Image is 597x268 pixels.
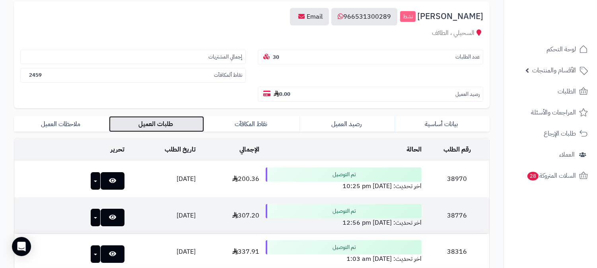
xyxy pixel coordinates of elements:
b: 0.00 [274,90,290,98]
a: لوحة التحكم [509,40,592,59]
td: تحرير [14,139,128,161]
td: 307.20 [199,198,263,234]
a: نقاط المكافآت [204,116,299,132]
span: [PERSON_NAME] [417,12,483,21]
span: الأقسام والمنتجات [532,65,576,76]
td: تاريخ الطلب [128,139,199,161]
span: السلات المتروكة [527,170,576,181]
span: 28 [527,172,539,181]
a: ملاحظات العميل [14,116,109,132]
small: نشط [400,11,416,22]
small: نقاط ألمكافآت [214,72,242,79]
span: طلبات الإرجاع [544,128,576,139]
small: رصيد العميل [455,91,480,98]
a: بيانات أساسية [395,116,490,132]
span: المراجعات والأسئلة [531,107,576,118]
td: الحالة [263,139,425,161]
a: العملاء [509,145,592,164]
td: 38970 [425,161,489,197]
td: 38776 [425,198,489,234]
td: [DATE] [128,198,199,234]
span: لوحة التحكم [546,44,576,55]
b: 2459 [29,71,42,79]
a: الطلبات [509,82,592,101]
b: 30 [273,53,279,61]
a: السلات المتروكة28 [509,166,592,185]
a: Email [290,8,329,25]
td: الإجمالي [199,139,263,161]
a: رصيد العميل [299,116,395,132]
a: طلبات العميل [109,116,204,132]
a: طلبات الإرجاع [509,124,592,143]
small: إجمالي المشتريات [208,53,242,61]
span: الطلبات [558,86,576,97]
a: 966531300289 [331,8,397,25]
div: تم التوصيل [266,204,422,218]
td: [DATE] [128,161,199,197]
a: المراجعات والأسئلة [509,103,592,122]
span: العملاء [559,149,575,160]
div: تم التوصيل [266,240,422,254]
div: Open Intercom Messenger [12,237,31,256]
td: رقم الطلب [425,139,489,161]
td: اخر تحديث: [DATE] 10:25 pm [263,161,425,197]
div: تم التوصيل [266,167,422,182]
td: 200.36 [199,161,263,197]
div: السحيلي ، الطائف [20,29,483,38]
small: عدد الطلبات [455,53,480,61]
td: اخر تحديث: [DATE] 12:56 pm [263,198,425,234]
